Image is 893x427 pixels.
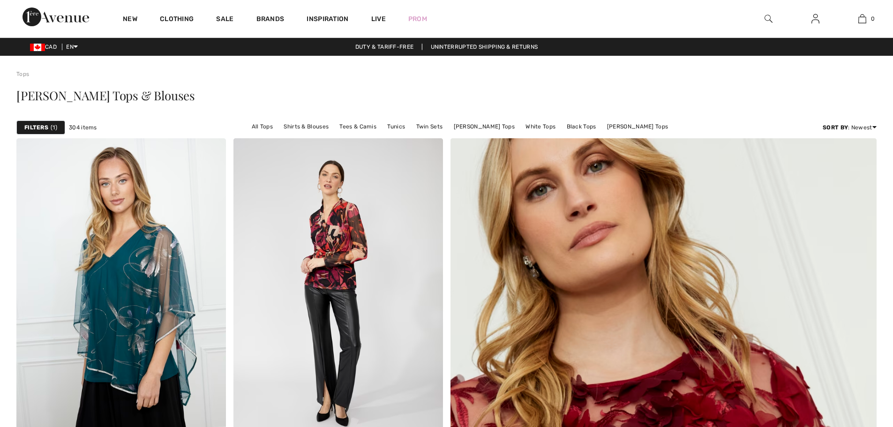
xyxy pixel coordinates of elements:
[871,15,875,23] span: 0
[30,44,45,51] img: Canadian Dollar
[247,120,278,133] a: All Tops
[371,14,386,24] a: Live
[335,120,381,133] a: Tees & Camis
[307,15,348,25] span: Inspiration
[804,13,827,25] a: Sign In
[383,120,410,133] a: Tunics
[449,120,519,133] a: [PERSON_NAME] Tops
[765,13,773,24] img: search the website
[69,123,97,132] span: 304 items
[66,44,78,50] span: EN
[123,15,137,25] a: New
[216,15,233,25] a: Sale
[823,123,877,132] div: : Newest
[408,14,427,24] a: Prom
[823,124,848,131] strong: Sort By
[839,13,885,24] a: 0
[30,44,60,50] span: CAD
[23,7,89,26] img: 1ère Avenue
[51,123,57,132] span: 1
[16,87,195,104] span: [PERSON_NAME] Tops & Blouses
[160,15,194,25] a: Clothing
[811,13,819,24] img: My Info
[256,15,285,25] a: Brands
[16,71,29,77] a: Tops
[858,13,866,24] img: My Bag
[562,120,601,133] a: Black Tops
[521,120,560,133] a: White Tops
[24,123,48,132] strong: Filters
[602,120,673,133] a: [PERSON_NAME] Tops
[279,120,333,133] a: Shirts & Blouses
[412,120,448,133] a: Twin Sets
